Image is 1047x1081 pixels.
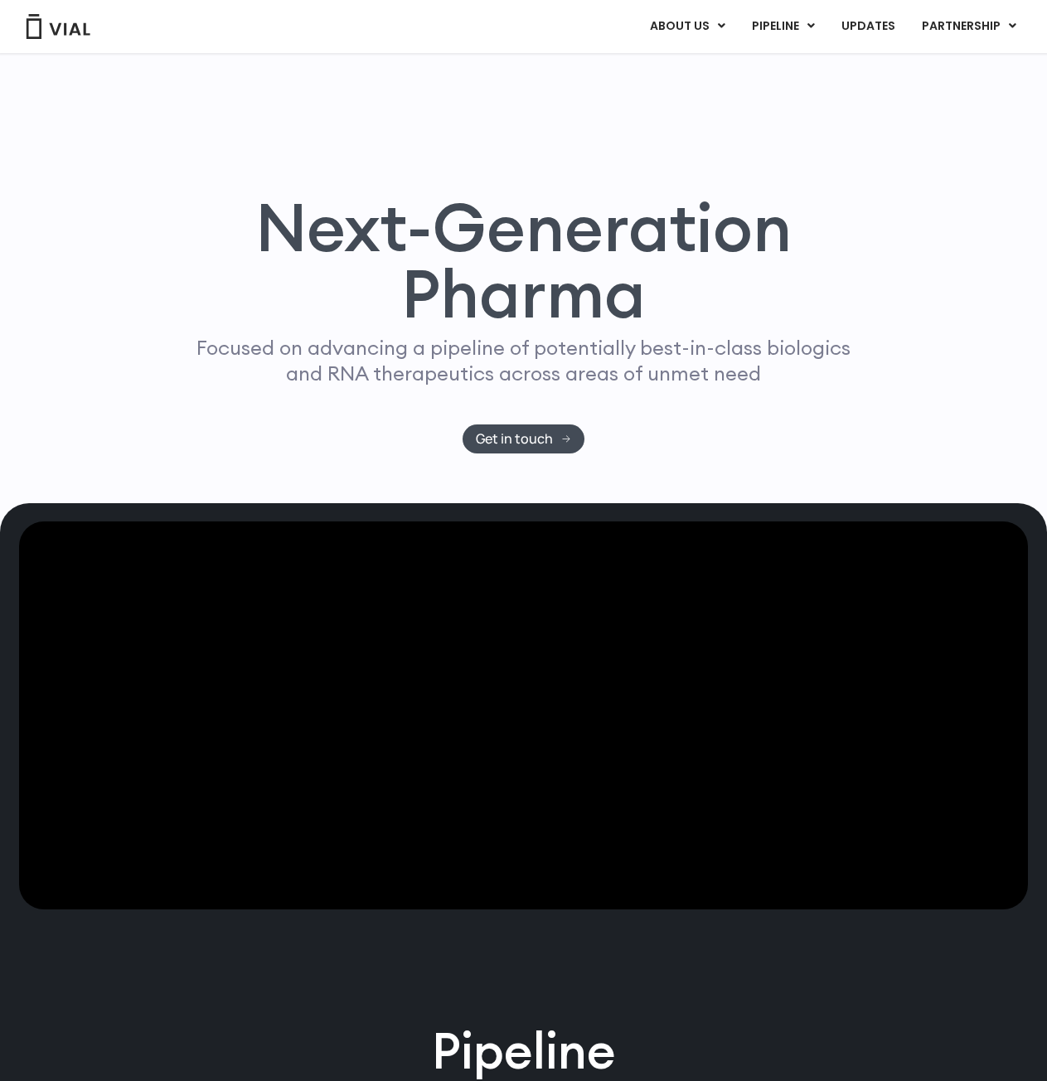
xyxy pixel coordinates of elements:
[828,12,908,41] a: UPDATES
[909,12,1030,41] a: PARTNERSHIPMenu Toggle
[476,433,553,445] span: Get in touch
[25,14,91,39] img: Vial Logo
[190,335,858,386] p: Focused on advancing a pipeline of potentially best-in-class biologics and RNA therapeutics acros...
[165,194,883,327] h1: Next-Generation Pharma
[637,12,738,41] a: ABOUT USMenu Toggle
[739,12,827,41] a: PIPELINEMenu Toggle
[463,424,584,453] a: Get in touch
